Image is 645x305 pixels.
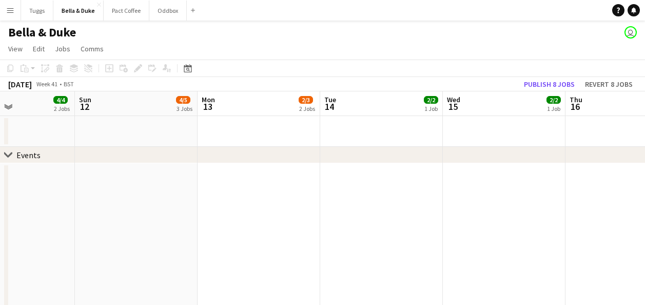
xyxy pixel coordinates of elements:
span: Sun [79,95,91,104]
span: 4/4 [53,96,68,104]
span: 4/5 [176,96,190,104]
span: Comms [81,44,104,53]
button: Tuggs [21,1,53,21]
button: Pact Coffee [104,1,149,21]
app-user-avatar: Chubby Bear [624,26,637,39]
span: 13 [200,101,215,112]
span: 2/3 [299,96,313,104]
span: Jobs [55,44,70,53]
a: View [4,42,27,55]
span: 15 [445,101,460,112]
div: Events [16,150,41,160]
span: 2/2 [424,96,438,104]
span: Edit [33,44,45,53]
span: 16 [568,101,582,112]
span: Tue [324,95,336,104]
div: BST [64,80,74,88]
div: 1 Job [424,105,438,112]
div: 3 Jobs [177,105,192,112]
button: Oddbox [149,1,187,21]
div: [DATE] [8,79,32,89]
span: 14 [323,101,336,112]
button: Revert 8 jobs [581,78,637,91]
span: Week 41 [34,80,60,88]
span: Thu [570,95,582,104]
a: Edit [29,42,49,55]
div: 2 Jobs [299,105,315,112]
div: 2 Jobs [54,105,70,112]
span: Wed [447,95,460,104]
span: Mon [202,95,215,104]
a: Comms [76,42,108,55]
button: Publish 8 jobs [520,78,579,91]
div: 1 Job [547,105,560,112]
span: 12 [77,101,91,112]
button: Bella & Duke [53,1,104,21]
span: 2/2 [546,96,561,104]
a: Jobs [51,42,74,55]
span: View [8,44,23,53]
h1: Bella & Duke [8,25,76,40]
